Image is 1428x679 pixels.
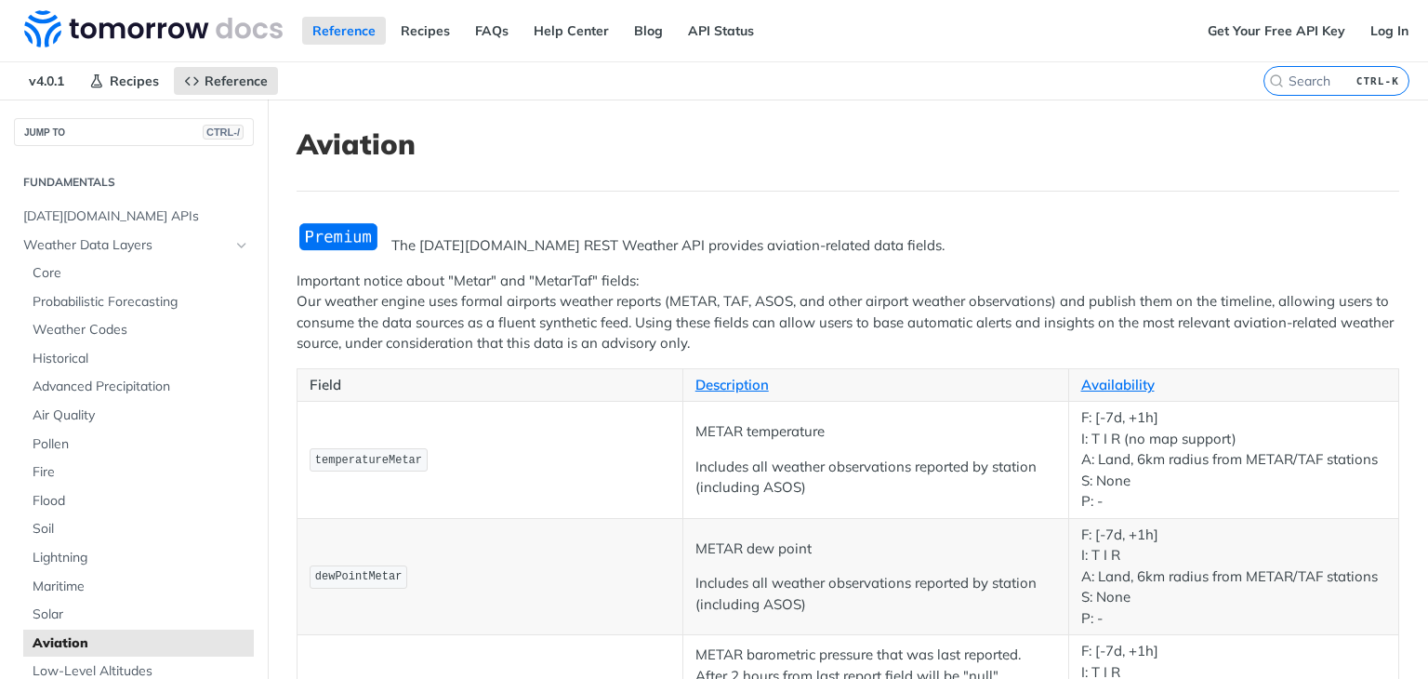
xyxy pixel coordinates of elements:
img: Tomorrow.io Weather API Docs [24,10,283,47]
a: Fire [23,459,254,486]
h1: Aviation [297,127,1399,161]
span: Historical [33,350,249,368]
a: API Status [678,17,764,45]
a: Get Your Free API Key [1197,17,1355,45]
a: Probabilistic Forecasting [23,288,254,316]
span: Aviation [33,634,249,653]
span: dewPointMetar [315,570,403,583]
a: FAQs [465,17,519,45]
span: temperatureMetar [315,454,422,467]
a: Weather Data LayersHide subpages for Weather Data Layers [14,232,254,260]
p: Important notice about "Metar" and "MetarTaf" fields: Our weather engine uses formal airports wea... [297,271,1399,354]
p: F: [-7d, +1h] I: T I R A: Land, 6km radius from METAR/TAF stations S: None P: - [1081,525,1387,630]
a: Historical [23,345,254,373]
a: Recipes [390,17,460,45]
a: Air Quality [23,402,254,430]
span: Recipes [110,73,159,89]
a: Reference [302,17,386,45]
span: v4.0.1 [19,67,74,95]
p: The [DATE][DOMAIN_NAME] REST Weather API provides aviation-related data fields. [297,235,1399,257]
span: Advanced Precipitation [33,378,249,396]
a: Description [695,376,769,393]
a: Aviation [23,630,254,658]
p: Includes all weather observations reported by station (including ASOS) [695,573,1056,615]
a: Soil [23,515,254,543]
a: Core [23,260,254,287]
span: Weather Data Layers [23,236,230,255]
span: Lightning [33,549,249,567]
a: Lightning [23,544,254,572]
a: Help Center [523,17,619,45]
a: Reference [174,67,278,95]
span: Weather Codes [33,321,249,339]
a: [DATE][DOMAIN_NAME] APIs [14,203,254,231]
span: Soil [33,520,249,539]
a: Maritime [23,573,254,601]
span: Maritime [33,578,249,596]
span: Flood [33,492,249,511]
a: Weather Codes [23,316,254,344]
p: METAR dew point [695,539,1056,560]
p: Field [310,375,670,396]
h2: Fundamentals [14,174,254,191]
span: Air Quality [33,406,249,425]
a: Log In [1360,17,1419,45]
p: METAR temperature [695,421,1056,443]
a: Solar [23,601,254,629]
kbd: CTRL-K [1352,72,1404,90]
button: Hide subpages for Weather Data Layers [234,238,249,253]
span: Pollen [33,435,249,454]
span: CTRL-/ [203,125,244,140]
span: Core [33,264,249,283]
span: [DATE][DOMAIN_NAME] APIs [23,207,249,226]
svg: Search [1269,73,1284,88]
a: Availability [1081,376,1155,393]
p: F: [-7d, +1h] I: T I R (no map support) A: Land, 6km radius from METAR/TAF stations S: None P: - [1081,407,1387,513]
a: Flood [23,487,254,515]
a: Advanced Precipitation [23,373,254,401]
a: Recipes [79,67,169,95]
span: Solar [33,606,249,624]
span: Fire [33,463,249,482]
a: Blog [624,17,673,45]
a: Pollen [23,431,254,459]
button: JUMP TOCTRL-/ [14,118,254,146]
span: Reference [205,73,268,89]
span: Probabilistic Forecasting [33,293,249,312]
p: Includes all weather observations reported by station (including ASOS) [695,457,1056,499]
